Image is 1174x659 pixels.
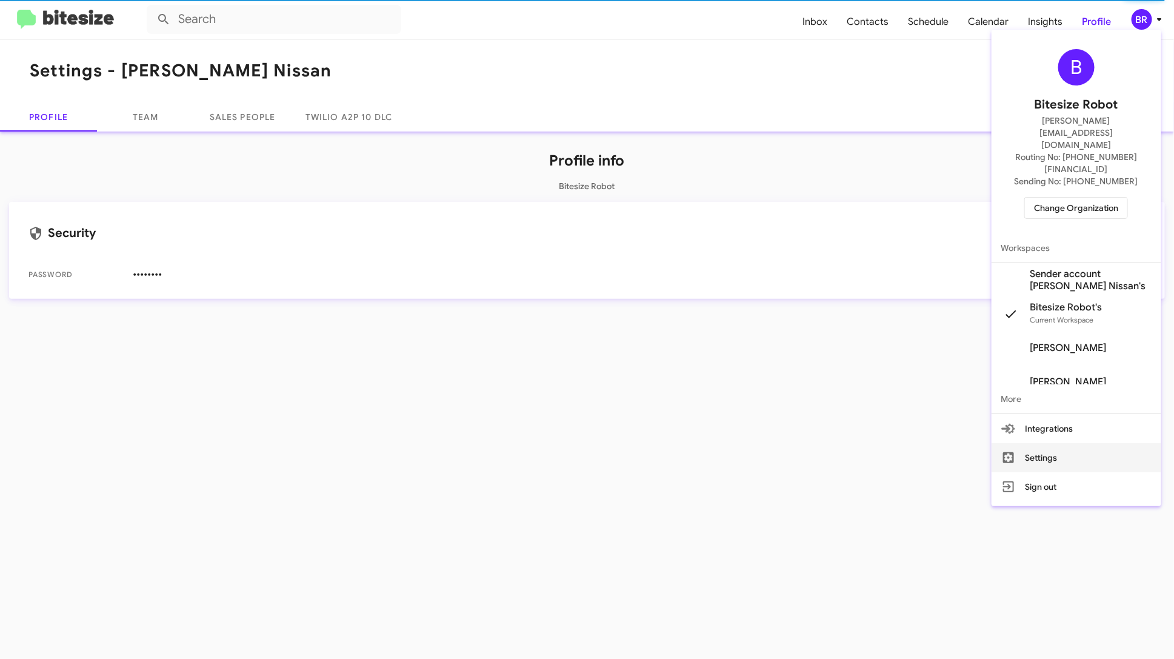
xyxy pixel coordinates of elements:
span: Bitesize Robot [1035,95,1118,115]
button: Change Organization [1024,197,1128,219]
span: [PERSON_NAME] [1030,342,1107,354]
span: Current Workspace [1030,315,1094,324]
span: Workspaces [992,233,1161,263]
span: Routing No: [PHONE_NUMBER][FINANCIAL_ID] [1006,151,1147,175]
span: [PERSON_NAME][EMAIL_ADDRESS][DOMAIN_NAME] [1006,115,1147,151]
div: B [1058,49,1095,85]
span: Bitesize Robot's [1030,301,1102,313]
button: Sign out [992,472,1161,501]
span: More [992,384,1161,413]
span: Sender account [PERSON_NAME] Nissan's [1030,268,1152,292]
span: Change Organization [1034,198,1118,218]
button: Integrations [992,414,1161,443]
span: Sending No: [PHONE_NUMBER] [1015,175,1138,187]
button: Settings [992,443,1161,472]
span: [PERSON_NAME] [1030,376,1107,388]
